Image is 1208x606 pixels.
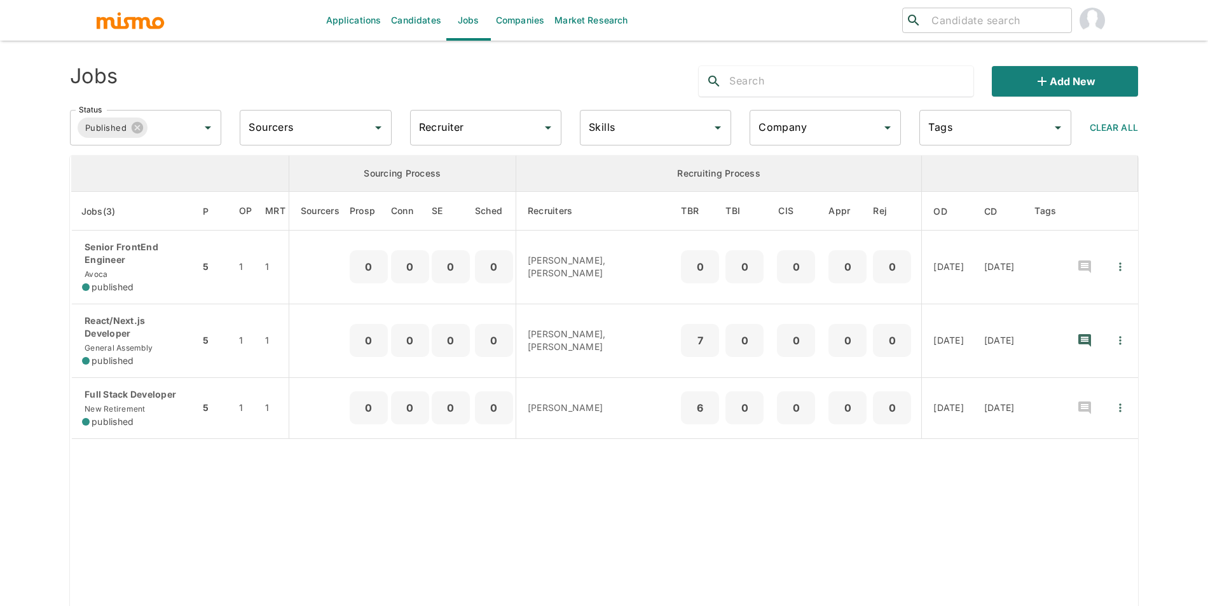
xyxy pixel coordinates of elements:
td: 5 [200,304,228,377]
p: 0 [782,332,810,349]
td: 1 [262,377,289,438]
p: 0 [878,399,906,417]
p: 0 [355,258,383,276]
p: [PERSON_NAME], [PERSON_NAME] [528,254,668,279]
button: Open [199,119,217,137]
span: P [203,204,225,219]
span: Jobs(3) [81,204,132,219]
th: Open Positions [229,192,263,231]
th: Tags [1024,192,1066,231]
p: 0 [437,332,465,349]
th: Prospects [350,192,391,231]
th: Approved [825,192,870,231]
button: Quick Actions [1106,253,1134,281]
p: 0 [437,399,465,417]
button: search [699,66,729,97]
p: 0 [834,399,861,417]
p: 0 [834,258,861,276]
button: Quick Actions [1106,327,1134,354]
button: recent-notes [1069,393,1100,423]
p: 0 [480,399,508,417]
button: recent-notes [1069,325,1100,356]
button: Add new [992,66,1138,97]
span: Avoca [82,269,107,279]
p: Full Stack Developer [82,388,189,401]
th: Connections [391,192,429,231]
input: Search [729,71,973,91]
p: 0 [878,332,906,349]
p: 0 [878,258,906,276]
th: Recruiting Process [516,156,922,192]
button: recent-notes [1069,252,1100,282]
td: 1 [229,304,263,377]
td: [DATE] [922,231,974,304]
td: 1 [229,231,263,304]
img: logo [95,11,165,30]
p: 0 [782,258,810,276]
p: 0 [480,332,508,349]
h4: Jobs [70,64,118,89]
p: 0 [731,399,758,417]
span: OD [933,204,964,219]
span: Published [78,121,134,135]
span: published [92,354,134,367]
td: [DATE] [922,377,974,438]
th: Created At [974,192,1025,231]
label: Status [79,104,102,115]
th: Sent Emails [429,192,472,231]
th: To Be Interviewed [722,192,767,231]
p: React/Next.js Developer [82,314,189,340]
p: 0 [731,258,758,276]
p: 0 [480,258,508,276]
p: Senior FrontEnd Engineer [82,241,189,266]
th: Market Research Total [262,192,289,231]
span: published [92,415,134,428]
p: 0 [396,258,424,276]
th: Client Interview Scheduled [767,192,825,231]
button: Quick Actions [1106,394,1134,422]
td: 1 [229,377,263,438]
button: Open [1049,119,1067,137]
p: 0 [731,332,758,349]
td: [DATE] [974,377,1025,438]
td: 5 [200,231,228,304]
p: 0 [355,332,383,349]
p: [PERSON_NAME], [PERSON_NAME] [528,328,668,353]
th: Sourcers [289,192,350,231]
th: Priority [200,192,228,231]
p: 0 [782,399,810,417]
th: Onboarding Date [922,192,974,231]
p: 0 [396,399,424,417]
p: 0 [396,332,424,349]
p: 6 [686,399,714,417]
button: Open [539,119,557,137]
p: 7 [686,332,714,349]
span: CD [984,204,1014,219]
button: Open [709,119,727,137]
span: published [92,281,134,293]
span: General Assembly [82,343,153,353]
span: New Retirement [82,404,146,414]
button: Open [369,119,387,137]
span: Clear All [1090,122,1138,133]
img: Maria Lujan Ciommo [1080,8,1105,33]
p: 0 [834,332,861,349]
p: 0 [686,258,714,276]
th: Recruiters [516,192,678,231]
th: To Be Reviewed [678,192,722,231]
p: 0 [437,258,465,276]
td: 5 [200,377,228,438]
td: [DATE] [922,304,974,377]
td: [DATE] [974,304,1025,377]
th: Rejected [870,192,922,231]
input: Candidate search [926,11,1066,29]
th: Sourcing Process [289,156,516,192]
p: 0 [355,399,383,417]
p: [PERSON_NAME] [528,401,668,414]
td: [DATE] [974,231,1025,304]
div: Published [78,118,148,138]
button: Open [879,119,896,137]
td: 1 [262,304,289,377]
th: Sched [472,192,516,231]
td: 1 [262,231,289,304]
